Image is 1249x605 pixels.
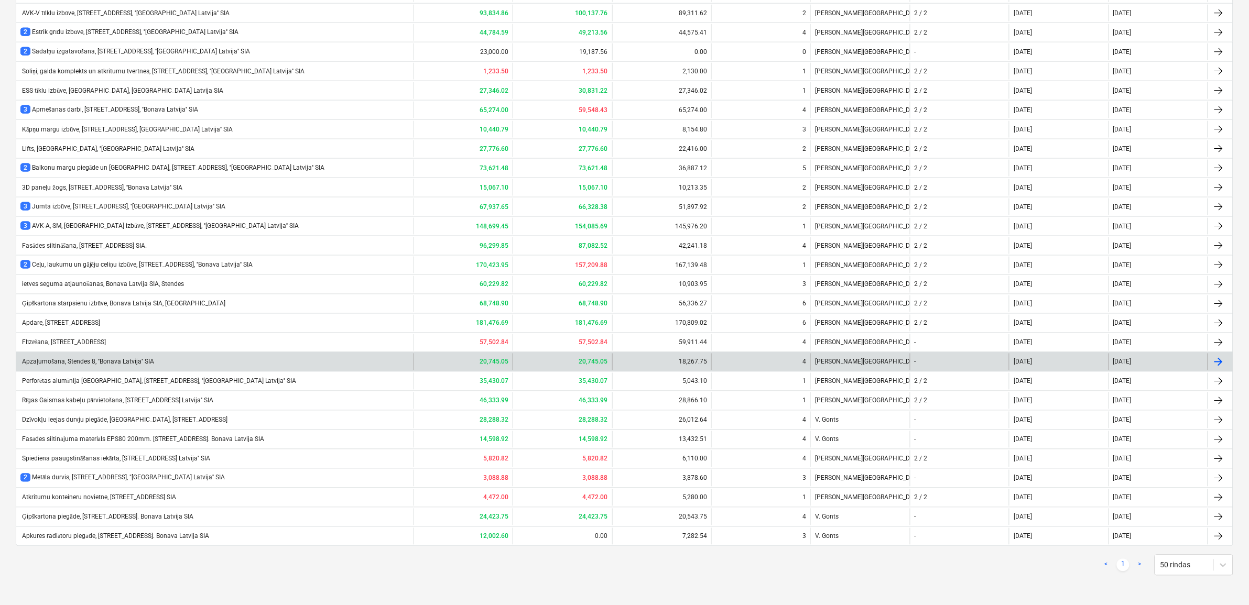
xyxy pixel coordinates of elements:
[612,373,711,390] div: 5,043.10
[20,533,209,541] div: Apkures radiātoru piegāde, [STREET_ADDRESS]. Bonava Latvija SIA
[915,68,928,75] div: 2 / 2
[810,354,909,370] div: [PERSON_NAME][GEOGRAPHIC_DATA]
[1014,416,1032,424] div: [DATE]
[915,48,916,56] div: -
[915,184,928,191] div: 2 / 2
[612,509,711,525] div: 20,543.75
[583,68,608,75] b: 1,233.50
[20,105,30,114] span: 3
[915,320,928,327] div: 2 / 2
[20,145,194,152] div: Lifts, [GEOGRAPHIC_DATA], ''[GEOGRAPHIC_DATA] Latvija'' SIA
[612,140,711,157] div: 22,416.00
[480,203,508,211] b: 67,937.65
[483,494,508,501] b: 4,472.00
[579,184,608,191] b: 15,067.10
[915,494,928,501] div: 2 / 2
[1014,145,1032,152] div: [DATE]
[1014,475,1032,482] div: [DATE]
[1014,9,1032,17] div: [DATE]
[20,87,223,95] div: ESS tīklu izbūve, [GEOGRAPHIC_DATA], [GEOGRAPHIC_DATA] Latvija SIA
[1113,164,1132,172] div: [DATE]
[810,63,909,80] div: [PERSON_NAME][GEOGRAPHIC_DATA]
[1014,87,1032,94] div: [DATE]
[802,475,806,482] div: 3
[810,489,909,506] div: [PERSON_NAME][GEOGRAPHIC_DATA]
[612,470,711,487] div: 3,878.60
[579,300,608,307] b: 68,748.90
[915,242,928,249] div: 2 / 2
[915,145,928,152] div: 2 / 2
[1113,126,1132,133] div: [DATE]
[1113,339,1132,346] div: [DATE]
[480,184,508,191] b: 15,067.10
[915,164,928,172] div: 2 / 2
[483,68,508,75] b: 1,233.50
[810,218,909,235] div: [PERSON_NAME][GEOGRAPHIC_DATA]
[1134,559,1146,571] a: Next page
[612,160,711,177] div: 36,887.12
[915,29,928,36] div: 2 / 2
[802,358,806,366] div: 4
[915,513,916,521] div: -
[20,378,297,386] div: Perforētas alumīnija [GEOGRAPHIC_DATA], [STREET_ADDRESS], ''[GEOGRAPHIC_DATA] Latvija'' SIA
[1113,223,1132,230] div: [DATE]
[480,436,508,443] b: 14,598.92
[810,392,909,409] div: [PERSON_NAME][GEOGRAPHIC_DATA]
[810,470,909,487] div: [PERSON_NAME][GEOGRAPHIC_DATA]
[579,397,608,404] b: 46,333.99
[810,43,909,60] div: [PERSON_NAME][GEOGRAPHIC_DATA]
[612,63,711,80] div: 2,130.00
[20,281,184,289] div: ietves seguma atjaunošanas, Bonava Latvija SIA, Stendes
[802,87,806,94] div: 1
[1014,164,1032,172] div: [DATE]
[20,320,100,327] div: Apdare, [STREET_ADDRESS]
[612,257,711,273] div: 167,139.48
[1113,87,1132,94] div: [DATE]
[915,87,928,94] div: 2 / 2
[802,513,806,521] div: 4
[1014,106,1032,114] div: [DATE]
[579,378,608,385] b: 35,430.07
[802,397,806,404] div: 1
[20,474,30,482] span: 2
[810,315,909,332] div: [PERSON_NAME][GEOGRAPHIC_DATA]
[612,489,711,506] div: 5,280.00
[1113,320,1132,327] div: [DATE]
[20,222,299,230] div: AVK-A, SM, [GEOGRAPHIC_DATA] izbūve, [STREET_ADDRESS], ''[GEOGRAPHIC_DATA] Latvija'' SIA
[802,339,806,346] div: 4
[1014,533,1032,540] div: [DATE]
[20,28,30,36] span: 2
[802,126,806,133] div: 3
[802,164,806,172] div: 5
[480,339,508,346] b: 57,502.84
[810,334,909,351] div: [PERSON_NAME][GEOGRAPHIC_DATA]
[480,164,508,172] b: 73,621.48
[810,82,909,99] div: [PERSON_NAME][GEOGRAPHIC_DATA]
[915,475,916,482] div: -
[579,339,608,346] b: 57,502.84
[20,513,193,521] div: Ģipškartona piegāde, [STREET_ADDRESS]. Bonava Latvija SIA
[20,260,253,269] div: Ceļu, laukumu un gājēju celiņu izbūve, [STREET_ADDRESS], ''Bonava Latvija'' SIA
[1014,126,1032,133] div: [DATE]
[1014,397,1032,404] div: [DATE]
[579,242,608,249] b: 87,082.52
[802,416,806,424] div: 4
[1113,145,1132,152] div: [DATE]
[612,334,711,351] div: 59,911.44
[575,223,608,230] b: 154,085.69
[612,5,711,21] div: 89,311.62
[1113,475,1132,482] div: [DATE]
[810,373,909,390] div: [PERSON_NAME][GEOGRAPHIC_DATA]
[1113,378,1132,385] div: [DATE]
[1014,455,1032,463] div: [DATE]
[20,242,147,250] div: Fasādes siltināšana, [STREET_ADDRESS] SIA.
[480,87,508,94] b: 27,346.02
[810,160,909,177] div: [PERSON_NAME][GEOGRAPHIC_DATA]
[1113,455,1132,463] div: [DATE]
[915,416,916,424] div: -
[915,300,928,307] div: 2 / 2
[579,29,608,36] b: 49,213.56
[1014,48,1032,56] div: [DATE]
[802,300,806,307] div: 6
[476,223,508,230] b: 148,699.45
